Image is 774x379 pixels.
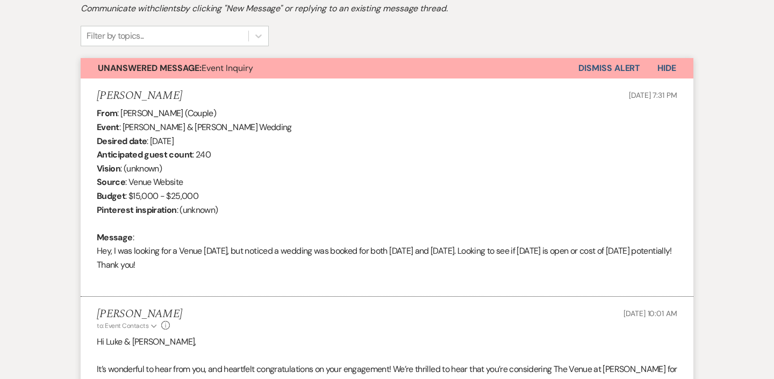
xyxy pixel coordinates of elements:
span: Hide [657,62,676,74]
button: Dismiss Alert [578,58,640,78]
span: [DATE] 10:01 AM [623,309,677,318]
b: Vision [97,163,120,174]
span: to: Event Contacts [97,321,148,330]
h2: Communicate with clients by clicking "New Message" or replying to an existing message thread. [81,2,693,15]
b: Pinterest inspiration [97,204,177,216]
h5: [PERSON_NAME] [97,89,182,103]
div: : [PERSON_NAME] (Couple) : [PERSON_NAME] & [PERSON_NAME] Wedding : [DATE] : 240 : (unknown) : Ven... [97,106,677,285]
strong: Unanswered Message: [98,62,202,74]
button: Hide [640,58,693,78]
b: Source [97,176,125,188]
button: Unanswered Message:Event Inquiry [81,58,578,78]
span: [DATE] 7:31 PM [629,90,677,100]
h5: [PERSON_NAME] [97,308,182,321]
span: Hi Luke & [PERSON_NAME], [97,336,196,347]
button: to: Event Contacts [97,321,159,331]
b: Desired date [97,135,147,147]
b: Anticipated guest count [97,149,192,160]
b: Budget [97,190,125,202]
b: Event [97,121,119,133]
div: Filter by topics... [87,30,144,42]
b: Message [97,232,133,243]
span: Event Inquiry [98,62,253,74]
b: From [97,108,117,119]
